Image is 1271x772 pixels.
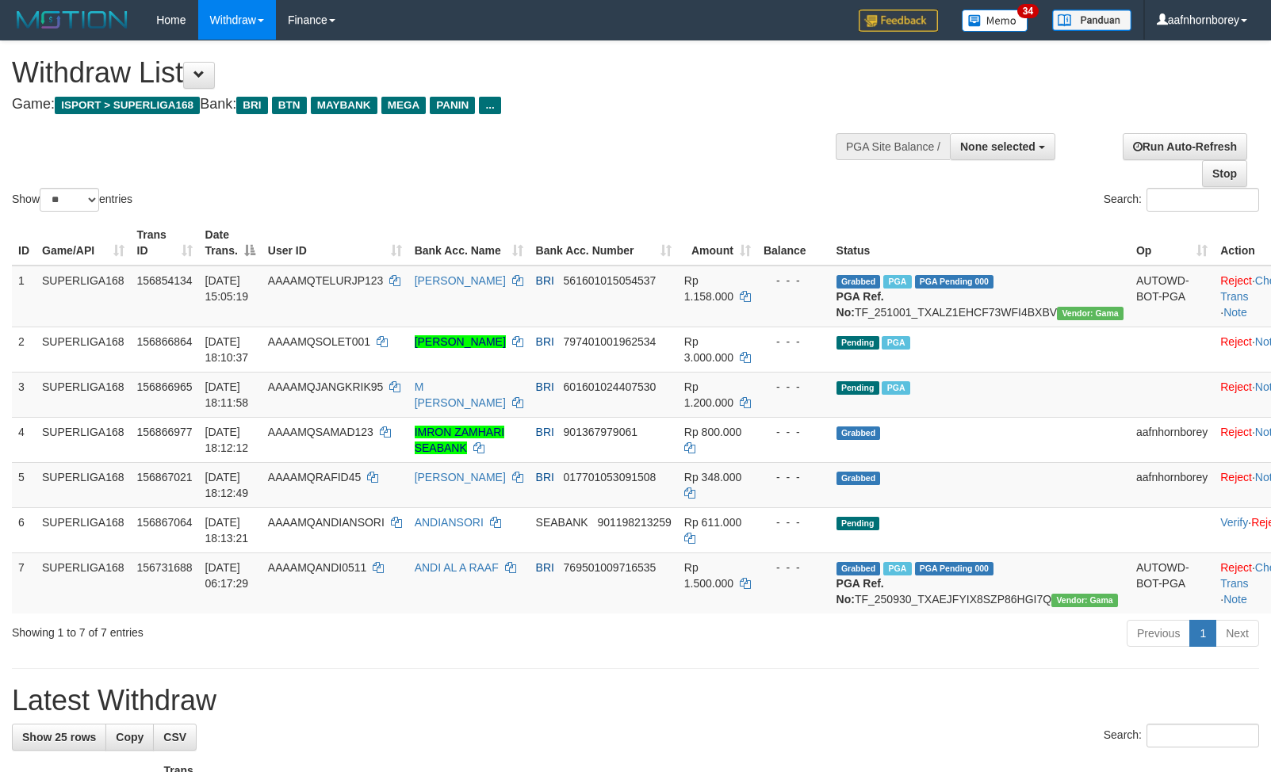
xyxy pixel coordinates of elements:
[684,516,741,529] span: Rp 611.000
[105,724,154,751] a: Copy
[536,471,554,483] span: BRI
[268,274,384,287] span: AAAAMQTELURJP123
[236,97,267,114] span: BRI
[764,334,824,350] div: - - -
[1130,266,1214,327] td: AUTOWD-BOT-PGA
[205,426,249,454] span: [DATE] 18:12:12
[915,562,994,575] span: PGA Pending
[1057,307,1124,320] span: Vendor URL: https://trx31.1velocity.biz
[268,471,361,483] span: AAAAMQRAFID45
[883,562,911,575] span: Marked by aafromsomean
[479,97,500,114] span: ...
[12,685,1259,717] h1: Latest Withdraw
[1220,274,1252,287] a: Reject
[12,724,106,751] a: Show 25 rows
[415,471,506,483] a: [PERSON_NAME]
[764,424,824,440] div: - - -
[684,274,733,303] span: Rp 1.158.000
[137,335,193,348] span: 156866864
[272,97,307,114] span: BTN
[36,327,131,372] td: SUPERLIGA168
[597,516,671,529] span: Copy 901198213259 to clipboard
[55,97,200,114] span: ISPORT > SUPERLIGA168
[764,469,824,485] div: - - -
[836,517,879,530] span: Pending
[1220,380,1252,393] a: Reject
[1130,417,1214,462] td: aafnhornborey
[22,731,96,743] span: Show 25 rows
[205,335,249,364] span: [DATE] 18:10:37
[199,220,262,266] th: Date Trans.: activate to sort column descending
[684,471,741,483] span: Rp 348.000
[1220,335,1252,348] a: Reject
[1130,462,1214,507] td: aafnhornborey
[415,274,506,287] a: [PERSON_NAME]
[137,426,193,438] span: 156866977
[536,426,554,438] span: BRI
[915,275,994,289] span: PGA Pending
[1104,724,1259,747] label: Search:
[764,514,824,530] div: - - -
[12,57,832,89] h1: Withdraw List
[430,97,475,114] span: PANIN
[137,561,193,574] span: 156731688
[882,336,909,350] span: Marked by aafsengchandara
[415,426,505,454] a: IMRON ZAMHARI SEABANK
[764,560,824,575] div: - - -
[36,417,131,462] td: SUPERLIGA168
[830,266,1130,327] td: TF_251001_TXALZ1EHCF73WFI4BXBV
[757,220,830,266] th: Balance
[36,220,131,266] th: Game/API: activate to sort column ascending
[1220,516,1248,529] a: Verify
[1104,188,1259,212] label: Search:
[1189,620,1216,647] a: 1
[536,561,554,574] span: BRI
[859,10,938,32] img: Feedback.jpg
[836,426,881,440] span: Grabbed
[564,380,657,393] span: Copy 601601024407530 to clipboard
[1052,10,1131,31] img: panduan.png
[116,731,144,743] span: Copy
[268,335,370,348] span: AAAAMQSOLET001
[381,97,427,114] span: MEGA
[1147,724,1259,747] input: Search:
[764,273,824,289] div: - - -
[564,274,657,287] span: Copy 561601015054537 to clipboard
[163,731,186,743] span: CSV
[684,335,733,364] span: Rp 3.000.000
[205,274,249,303] span: [DATE] 15:05:19
[1147,188,1259,212] input: Search:
[1130,552,1214,613] td: AUTOWD-BOT-PGA
[12,507,36,552] td: 6
[1051,594,1118,607] span: Vendor URL: https://trx31.1velocity.biz
[684,380,733,409] span: Rp 1.200.000
[268,380,384,393] span: AAAAMQJANGKRIK95
[950,133,1055,160] button: None selected
[205,516,249,545] span: [DATE] 18:13:21
[153,724,197,751] a: CSV
[684,561,733,590] span: Rp 1.500.000
[836,336,879,350] span: Pending
[415,335,506,348] a: [PERSON_NAME]
[12,552,36,613] td: 7
[12,220,36,266] th: ID
[137,274,193,287] span: 156854134
[1130,220,1214,266] th: Op: activate to sort column ascending
[268,516,385,529] span: AAAAMQANDIANSORI
[830,552,1130,613] td: TF_250930_TXAEJFYIX8SZP86HGI7Q
[36,462,131,507] td: SUPERLIGA168
[830,220,1130,266] th: Status
[408,220,530,266] th: Bank Acc. Name: activate to sort column ascending
[36,552,131,613] td: SUPERLIGA168
[12,188,132,212] label: Show entries
[137,516,193,529] span: 156867064
[12,327,36,372] td: 2
[268,426,373,438] span: AAAAMQSAMAD123
[1127,620,1190,647] a: Previous
[36,372,131,417] td: SUPERLIGA168
[268,561,367,574] span: AAAAMQANDI0511
[564,561,657,574] span: Copy 769501009716535 to clipboard
[415,380,506,409] a: M [PERSON_NAME]
[40,188,99,212] select: Showentries
[678,220,757,266] th: Amount: activate to sort column ascending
